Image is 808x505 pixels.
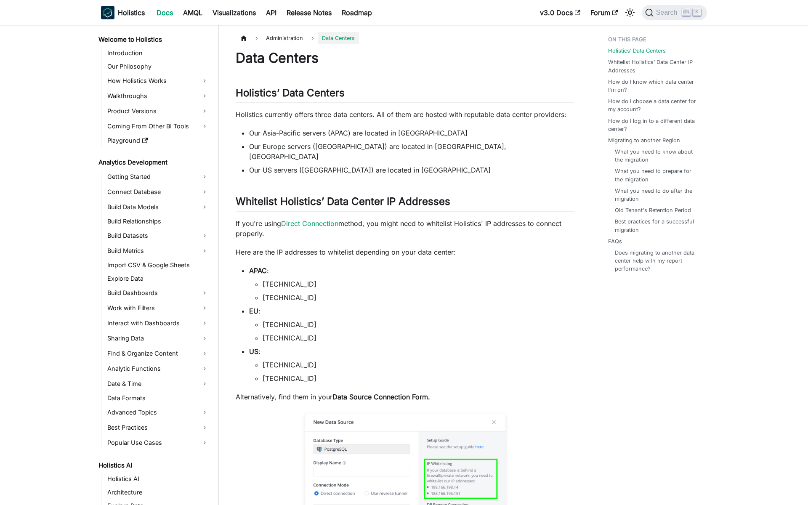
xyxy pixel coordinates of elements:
strong: Data Source Connection Form. [332,393,430,401]
a: Advanced Topics [105,406,211,419]
a: Popular Use Cases [105,436,211,449]
strong: EU [249,307,258,315]
h2: Holistics’ Data Centers [236,87,574,103]
a: How Holistics Works [105,74,211,88]
span: Search [654,9,683,16]
p: If you're using method, you might need to whitelist Holistics' IP addresses to connect properly. [236,218,574,239]
a: Data Formats [105,392,211,404]
a: Date & Time [105,377,211,391]
li: Our Asia-Pacific servers (APAC) are located in [GEOGRAPHIC_DATA] [249,128,574,138]
a: Our Philosophy [105,61,211,72]
p: Alternatively, find them in your [236,392,574,402]
a: What you need to prepare for the migration [615,167,699,183]
a: How do I know which data center I'm on? [608,78,702,94]
a: Roadmap [337,6,377,19]
a: How do I choose a data center for my account? [608,97,702,113]
a: Forum [585,6,623,19]
a: What you need to do after the migration [615,187,699,203]
a: Build Dashboards [105,286,211,300]
a: Getting Started [105,170,211,183]
a: Work with Filters [105,301,211,315]
a: Interact with Dashboards [105,316,211,330]
a: Analytics Development [96,157,211,168]
a: Docs [151,6,178,19]
strong: APAC [249,266,267,275]
li: Our Europe servers ([GEOGRAPHIC_DATA]) are located in [GEOGRAPHIC_DATA], [GEOGRAPHIC_DATA] [249,141,574,162]
a: Build Metrics [105,244,211,258]
a: Does migrating to another data center help with my report performance? [615,249,699,273]
a: Best Practices [105,421,211,434]
a: Home page [236,32,252,44]
a: Best practices for a successful migration [615,218,699,234]
a: Holistics AI [105,473,211,485]
a: Introduction [105,47,211,59]
a: Product Versions [105,104,211,118]
a: Build Datasets [105,229,211,242]
li: [TECHNICAL_ID] [263,360,574,370]
a: Import CSV & Google Sheets [105,259,211,271]
li: [TECHNICAL_ID] [263,292,574,303]
a: Old Tenant's Retention Period [615,206,691,214]
li: [TECHNICAL_ID] [263,333,574,343]
a: Build Data Models [105,200,211,214]
a: v3.0 Docs [535,6,585,19]
a: AMQL [178,6,207,19]
a: API [261,6,282,19]
a: Find & Organize Content [105,347,211,360]
a: Analytic Functions [105,362,211,375]
h1: Data Centers [236,50,574,66]
b: Holistics [118,8,145,18]
li: : [249,266,574,303]
nav: Docs sidebar [93,25,219,505]
a: Whitelist Holistics’ Data Center IP Addresses [608,58,702,74]
a: Explore Data [105,273,211,284]
a: Sharing Data [105,332,211,345]
a: Holistics’ Data Centers [608,47,666,55]
li: : [249,346,574,383]
a: Architecture [105,486,211,498]
a: Holistics AI [96,460,211,471]
img: Holistics [101,6,114,19]
h2: Whitelist Holistics’ Data Center IP Addresses [236,195,574,211]
li: [TECHNICAL_ID] [263,319,574,330]
a: Welcome to Holistics [96,34,211,45]
a: Playground [105,135,211,146]
li: [TECHNICAL_ID] [263,373,574,383]
a: Connect Database [105,185,211,199]
a: Build Relationships [105,215,211,227]
li: Our US servers ([GEOGRAPHIC_DATA]) are located in [GEOGRAPHIC_DATA] [249,165,574,175]
span: Data Centers [318,32,359,44]
a: FAQs [608,237,622,245]
li: : [249,306,574,343]
nav: Breadcrumbs [236,32,574,44]
a: Visualizations [207,6,261,19]
a: What you need to know about the migration [615,148,699,164]
a: HolisticsHolistics [101,6,145,19]
a: Release Notes [282,6,337,19]
a: Migrating to another Region [608,136,680,144]
kbd: K [693,8,701,16]
button: Switch between dark and light mode (currently light mode) [623,6,637,19]
span: Administration [262,32,307,44]
a: Direct Connection [281,219,338,228]
strong: US [249,347,258,356]
p: Holistics currently offers three data centers. All of them are hosted with reputable data center ... [236,109,574,120]
p: Here are the IP addresses to whitelist depending on your data center: [236,247,574,257]
a: How do I log in to a different data center? [608,117,702,133]
li: [TECHNICAL_ID] [263,279,574,289]
a: Coming From Other BI Tools [105,120,211,133]
a: Walkthroughs [105,89,211,103]
button: Search (Ctrl+K) [642,5,707,20]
